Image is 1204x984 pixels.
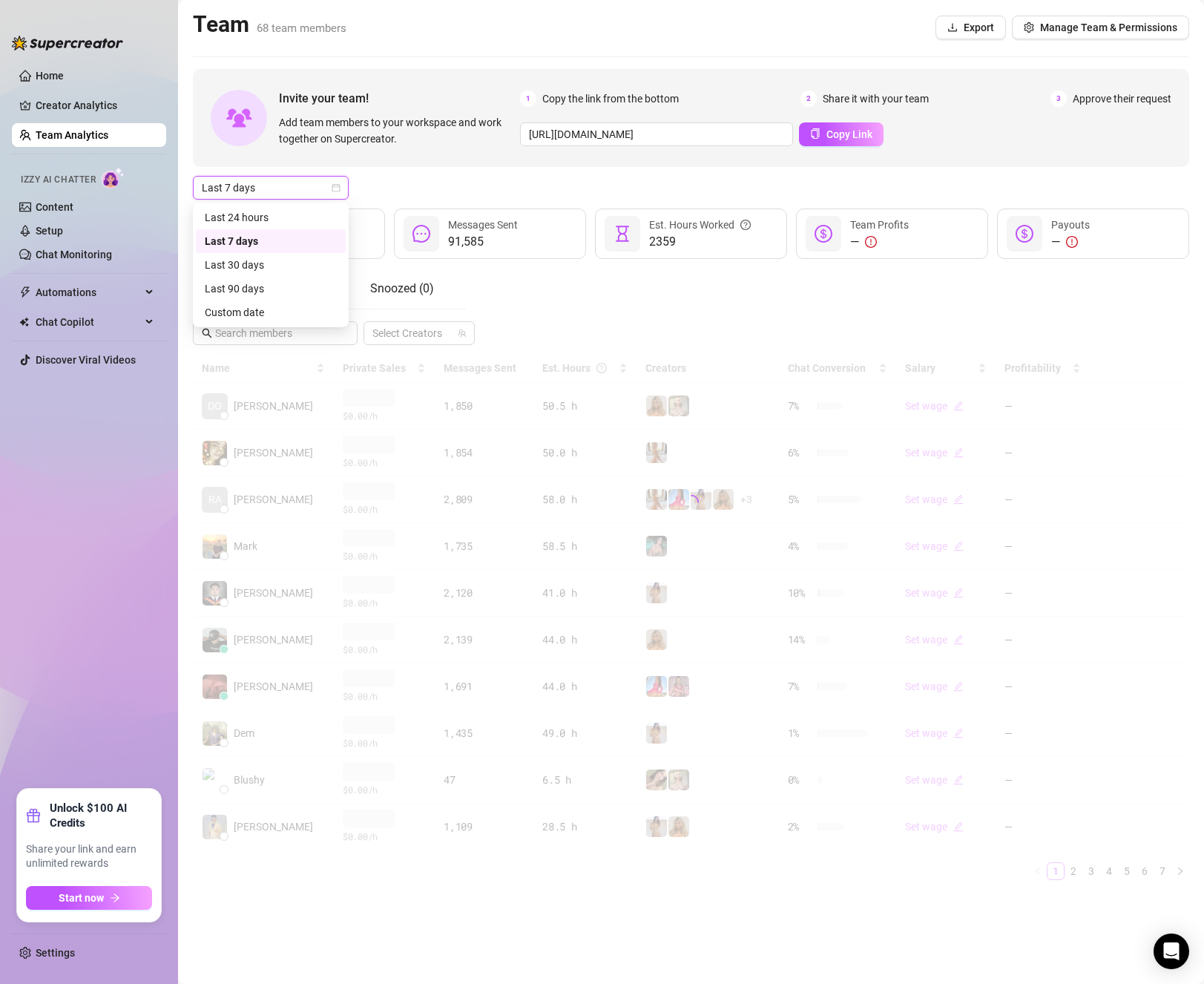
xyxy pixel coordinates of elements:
div: — [1051,233,1090,251]
span: Invite your team! [279,89,520,108]
img: logo-BBDzfeDw.svg [12,36,123,50]
span: info-circle [305,217,315,233]
a: Home [36,70,64,82]
span: 3 [1050,91,1067,107]
div: Team Sales [247,217,315,233]
span: Snoozed ( 0 ) [370,281,434,295]
div: All [193,280,206,298]
span: Copy Link [826,128,872,140]
input: Search members [215,325,337,341]
div: — [850,233,909,251]
span: Messages Sent [448,219,518,231]
span: Start now [59,892,104,904]
button: Manage Team & Permissions [1012,16,1189,39]
div: Est. Hours Worked [649,217,751,233]
span: Add team members to your workspace and work together on Supercreator. [279,114,514,147]
span: gift [26,808,41,823]
strong: Unlock $100 AI Credits [50,801,152,830]
span: Export [964,22,994,33]
span: Izzy AI Chatter [21,173,96,187]
span: thunderbolt [19,286,31,298]
span: dollar-circle [815,225,832,243]
span: search [202,328,212,338]
span: Share it with your team [823,91,929,107]
a: Content [36,201,73,213]
button: Export [935,16,1006,39]
span: hourglass [613,225,631,243]
span: setting [1024,22,1034,33]
span: 1 [520,91,536,107]
button: Start nowarrow-right [26,886,152,910]
span: Automations [36,281,141,304]
h2: Team [193,10,346,39]
div: Open Intercom Messenger [1154,934,1189,969]
span: Payouts [1051,219,1090,231]
span: dollar-circle [1016,225,1033,243]
span: exclamation-circle [865,236,877,248]
span: 2359 [649,233,751,251]
span: Last 7 days [202,177,340,199]
span: loading [684,495,699,510]
span: Chat Copilot [36,310,141,334]
span: download [947,22,958,33]
a: Creator Analytics [36,94,154,117]
img: AI Chatter [102,167,125,188]
a: Setup [36,225,63,237]
a: Chat Monitoring [36,249,112,260]
span: 91,585 [448,233,518,251]
span: question-circle [740,217,751,233]
a: Settings [36,947,75,959]
span: Copy the link from the bottom [542,91,679,107]
span: Active [315,281,346,295]
span: copy [810,128,820,139]
span: Share your link and earn unlimited rewards [26,842,152,871]
a: Team Analytics [36,129,108,141]
span: arrow-right [110,893,120,903]
span: dollar-circle [211,225,229,243]
img: Chat Copilot [19,317,29,327]
span: 2 [800,91,817,107]
a: Discover Viral Videos [36,354,136,366]
button: Copy Link [799,122,884,146]
span: calendar [332,183,341,192]
span: Manage Team & Permissions [1040,22,1177,33]
span: Team Profits [850,219,909,231]
span: message [412,225,430,243]
span: Approve their request [1073,91,1171,107]
div: Pending ( 0 ) [230,280,291,298]
span: team [458,329,467,338]
span: 68 team members [257,22,346,35]
span: exclamation-circle [1066,236,1078,248]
